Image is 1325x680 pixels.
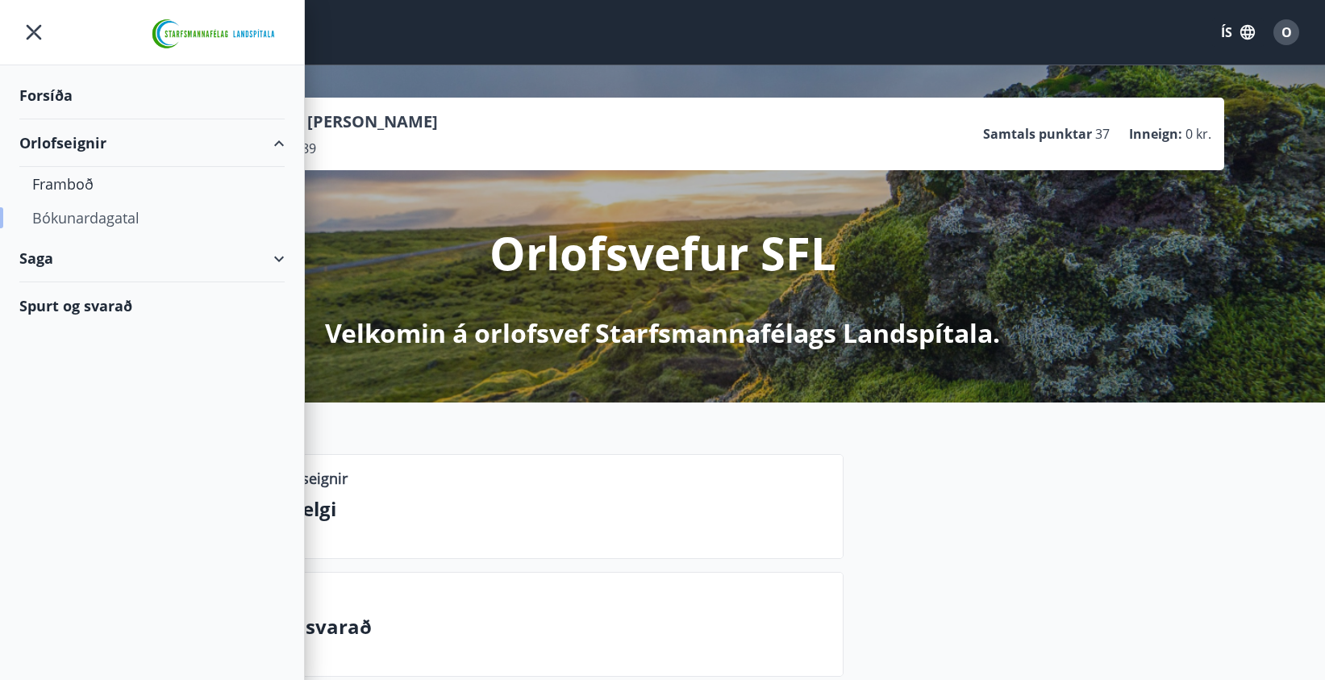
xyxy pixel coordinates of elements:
p: [PERSON_NAME] [PERSON_NAME] [173,111,438,133]
div: Orlofseignir [19,119,285,167]
p: Samtals punktar [983,125,1092,143]
span: 0 kr. [1185,125,1211,143]
button: O [1267,13,1306,52]
div: Spurt og svarað [19,282,285,329]
p: Orlofsvefur SFL [490,222,836,283]
div: Forsíða [19,72,285,119]
p: Spurt og svarað [220,613,830,640]
p: Velkomin á orlofsvef Starfsmannafélags Landspítala. [325,315,1000,351]
img: union_logo [145,18,285,50]
button: ÍS [1212,18,1264,47]
div: Bókunardagatal [32,201,272,235]
span: O [1281,23,1292,41]
p: Lausar orlofseignir [220,468,348,489]
button: menu [19,18,48,47]
div: Framboð [32,167,272,201]
p: Inneign : [1129,125,1182,143]
span: 37 [1095,125,1110,143]
div: Saga [19,235,285,282]
p: Næstu helgi [220,495,830,523]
